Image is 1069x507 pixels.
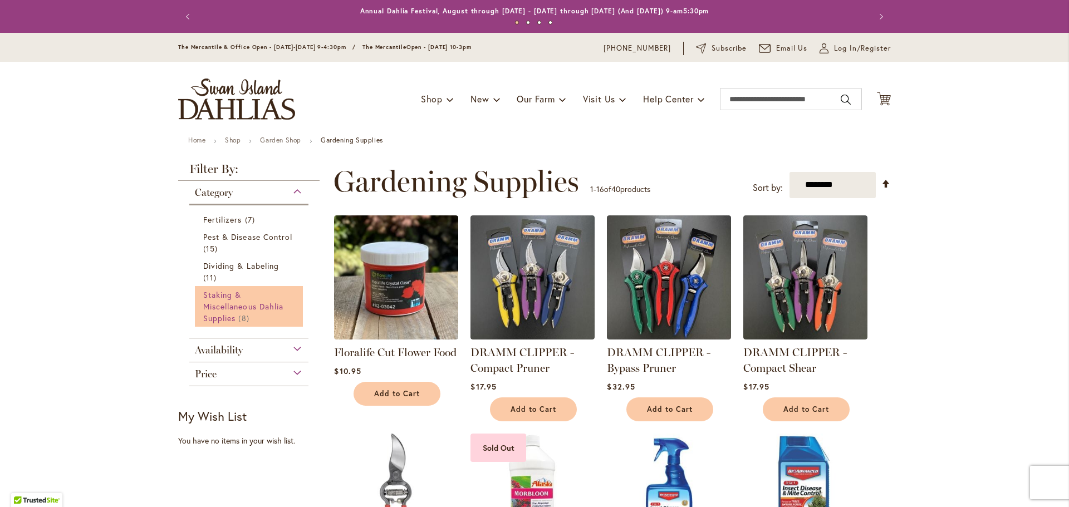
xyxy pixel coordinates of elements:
[203,289,297,324] a: Staking &amp; Miscellaneous Dahlia Supplies
[743,381,769,392] span: $17.95
[743,331,867,342] a: DRAMM CLIPPER - Compact Shear
[374,389,420,398] span: Add to Cart
[759,43,808,54] a: Email Us
[354,382,440,406] button: Add to Cart
[763,397,850,421] button: Add to Cart
[834,43,891,54] span: Log In/Register
[820,43,891,54] a: Log In/Register
[238,312,252,324] span: 8
[178,43,406,51] span: The Mercantile & Office Open - [DATE]-[DATE] 9-4:30pm / The Mercantile
[203,272,219,283] span: 11
[470,346,574,375] a: DRAMM CLIPPER - Compact Pruner
[178,163,320,181] strong: Filter By:
[783,405,829,414] span: Add to Cart
[470,331,595,342] a: DRAMM CLIPPER - Compact Pruner
[203,214,297,225] a: Fertilizers
[321,136,383,144] strong: Gardening Supplies
[590,180,650,198] p: - of products
[334,346,457,359] a: Floralife Cut Flower Food
[643,93,694,105] span: Help Center
[8,467,40,499] iframe: Launch Accessibility Center
[696,43,747,54] a: Subscribe
[225,136,241,144] a: Shop
[626,397,713,421] button: Add to Cart
[470,215,595,339] img: DRAMM CLIPPER - Compact Pruner
[604,43,671,54] a: [PHONE_NUMBER]
[470,93,489,105] span: New
[245,214,258,225] span: 7
[743,346,847,375] a: DRAMM CLIPPER - Compact Shear
[178,408,247,424] strong: My Wish List
[470,381,496,392] span: $17.95
[470,434,526,462] div: Sold Out
[537,21,541,24] button: 3 of 4
[195,344,243,356] span: Availability
[607,381,635,392] span: $32.95
[548,21,552,24] button: 4 of 4
[490,397,577,421] button: Add to Cart
[334,331,458,342] a: Floralife Cut Flower Food
[203,232,292,242] span: Pest & Disease Control
[178,435,327,446] div: You have no items in your wish list.
[590,184,594,194] span: 1
[869,6,891,28] button: Next
[776,43,808,54] span: Email Us
[334,366,361,376] span: $10.95
[607,346,710,375] a: DRAMM CLIPPER - Bypass Pruner
[712,43,747,54] span: Subscribe
[607,215,731,339] img: DRAMM CLIPPER - Bypass Pruner
[421,93,443,105] span: Shop
[188,136,205,144] a: Home
[611,184,620,194] span: 40
[203,214,242,225] span: Fertilizers
[203,231,297,254] a: Pest &amp; Disease Control
[743,215,867,339] img: DRAMM CLIPPER - Compact Shear
[517,93,555,105] span: Our Farm
[203,243,220,254] span: 15
[178,6,200,28] button: Previous
[195,186,233,199] span: Category
[203,260,297,283] a: Dividing &amp; Labeling
[260,136,301,144] a: Garden Shop
[406,43,472,51] span: Open - [DATE] 10-3pm
[526,21,530,24] button: 2 of 4
[334,215,458,339] img: Floralife Cut Flower Food
[511,405,556,414] span: Add to Cart
[607,331,731,342] a: DRAMM CLIPPER - Bypass Pruner
[360,7,709,15] a: Annual Dahlia Festival, August through [DATE] - [DATE] through [DATE] (And [DATE]) 9-am5:30pm
[203,260,279,271] span: Dividing & Labeling
[647,405,693,414] span: Add to Cart
[515,21,519,24] button: 1 of 4
[195,368,217,380] span: Price
[753,178,783,198] label: Sort by:
[334,165,579,198] span: Gardening Supplies
[203,289,283,323] span: Staking & Miscellaneous Dahlia Supplies
[178,78,295,120] a: store logo
[583,93,615,105] span: Visit Us
[596,184,604,194] span: 16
